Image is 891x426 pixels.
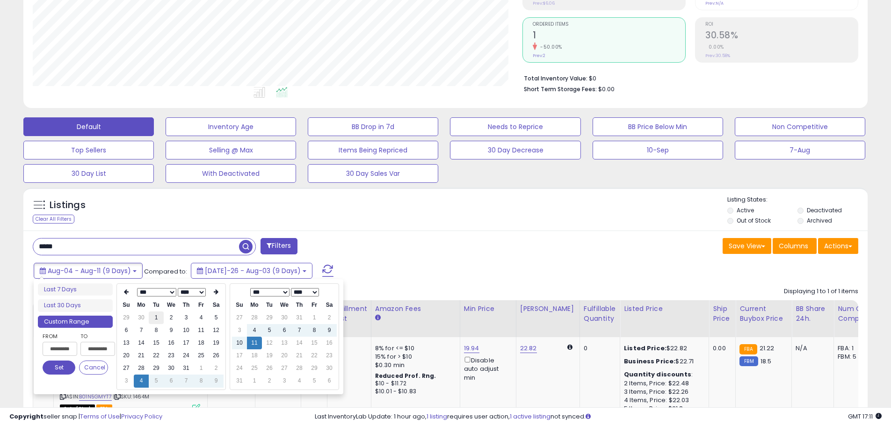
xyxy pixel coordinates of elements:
th: Fr [194,299,209,311]
div: $10.01 - $10.83 [375,388,453,396]
button: Aug-04 - Aug-11 (9 Days) [34,263,143,279]
td: 11 [247,337,262,349]
td: 20 [277,349,292,362]
button: 7-Aug [735,141,865,159]
small: 0.00% [705,43,724,51]
small: Prev: N/A [705,0,724,6]
td: 28 [292,362,307,375]
span: $0.00 [598,85,615,94]
small: Prev: 2 [533,53,545,58]
td: 24 [179,349,194,362]
td: 3 [232,324,247,337]
td: 1 [194,362,209,375]
button: Non Competitive [735,117,865,136]
b: Business Price: [624,357,675,366]
button: Inventory Age [166,117,296,136]
td: 7 [179,375,194,387]
td: 18 [247,349,262,362]
div: Disable auto adjust min [464,355,509,382]
small: FBM [739,356,758,366]
td: 24 [232,362,247,375]
small: -50.00% [537,43,562,51]
th: We [164,299,179,311]
button: Needs to Reprice [450,117,580,136]
td: 29 [262,311,277,324]
td: 10 [179,324,194,337]
td: 13 [277,337,292,349]
td: 5 [307,375,322,387]
td: 26 [209,349,224,362]
td: 6 [119,324,134,337]
h5: Listings [50,199,86,212]
td: 28 [134,362,149,375]
b: Reduced Prof. Rng. [375,372,436,380]
th: Mo [247,299,262,311]
button: BB Price Below Min [593,117,723,136]
td: 9 [209,375,224,387]
td: 19 [209,337,224,349]
a: 1 listing [427,412,447,421]
span: 18.5 [761,357,772,366]
td: 29 [149,362,164,375]
div: Fulfillable Quantity [584,304,616,324]
div: Last InventoryLab Update: 1 hour ago, requires user action, not synced. [315,412,882,421]
div: seller snap | | [9,412,162,421]
td: 12 [262,337,277,349]
td: 31 [292,311,307,324]
td: 18 [194,337,209,349]
th: Th [292,299,307,311]
td: 7 [292,324,307,337]
td: 30 [322,362,337,375]
a: Privacy Policy [121,412,162,421]
td: 4 [134,375,149,387]
button: Filters [261,238,297,254]
button: Default [23,117,154,136]
td: 23 [164,349,179,362]
label: To [80,332,108,341]
div: 4 Items, Price: $22.03 [624,396,702,404]
span: Aug-04 - Aug-11 (9 Days) [48,266,131,275]
td: 22 [149,349,164,362]
button: 30 Day Sales Var [308,164,438,183]
div: 4.9 [331,344,364,353]
small: Prev: $6.06 [533,0,555,6]
td: 7 [134,324,149,337]
td: 30 [164,362,179,375]
label: Deactivated [807,206,842,214]
div: 0.00 [713,344,728,353]
td: 6 [164,375,179,387]
label: Active [737,206,754,214]
td: 8 [307,324,322,337]
h2: 30.58% [705,30,858,43]
td: 31 [179,362,194,375]
span: Compared to: [144,267,187,276]
td: 10 [232,337,247,349]
div: Fulfillment Cost [331,304,367,324]
button: With Deactivated [166,164,296,183]
div: 8% for <= $10 [375,344,453,353]
td: 14 [134,337,149,349]
td: 30 [134,311,149,324]
td: 27 [277,362,292,375]
td: 4 [247,324,262,337]
label: Archived [807,217,832,224]
td: 3 [119,375,134,387]
a: 22.82 [520,344,537,353]
span: Ordered Items [533,22,685,27]
td: 2 [209,362,224,375]
td: 2 [262,375,277,387]
button: [DATE]-26 - Aug-03 (9 Days) [191,263,312,279]
strong: Copyright [9,412,43,421]
div: N/A [796,344,826,353]
td: 16 [164,337,179,349]
td: 25 [194,349,209,362]
td: 1 [247,375,262,387]
td: 6 [277,324,292,337]
th: Mo [134,299,149,311]
small: FBA [739,344,757,354]
div: [PERSON_NAME] [520,304,576,314]
div: 3 Items, Price: $22.26 [624,388,702,396]
a: 1 active listing [510,412,551,421]
td: 13 [119,337,134,349]
div: Clear All Filters [33,215,74,224]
